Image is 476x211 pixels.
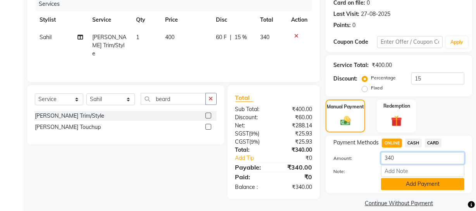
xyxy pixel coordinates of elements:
div: [PERSON_NAME] Touchup [35,123,101,131]
span: | [230,33,231,41]
span: CGST [235,138,250,145]
div: ₹25.93 [274,130,318,138]
span: Total [235,94,253,102]
span: [PERSON_NAME] Trim/Style [92,34,126,57]
span: ONLINE [382,139,402,148]
div: Net: [229,122,274,130]
div: ₹400.00 [372,61,392,69]
div: [PERSON_NAME] Trim/Style [35,112,104,120]
div: ₹340.00 [274,146,318,154]
div: ₹340.00 [274,163,318,172]
button: Apply [446,36,468,48]
div: ₹0 [274,172,318,182]
input: Add Note [381,165,464,177]
th: Stylist [35,11,88,29]
input: Search or Scan [141,93,206,105]
div: ₹0 [281,154,318,162]
span: Sahil [40,34,52,41]
div: Balance : [229,183,274,191]
label: Amount: [328,155,375,162]
span: 400 [165,34,174,41]
th: Action [286,11,312,29]
th: Disc [211,11,255,29]
span: 1 [136,34,139,41]
div: ( ) [229,138,274,146]
div: ₹25.93 [274,138,318,146]
input: Enter Offer / Coupon Code [377,36,443,48]
div: 0 [352,21,355,29]
th: Qty [131,11,160,29]
a: Add Tip [229,154,281,162]
div: Payable: [229,163,274,172]
div: ( ) [229,130,274,138]
span: 340 [260,34,269,41]
div: Points: [333,21,351,29]
div: ₹60.00 [274,113,318,122]
a: Continue Without Payment [327,199,471,208]
img: _gift.svg [388,114,405,128]
div: 27-08-2025 [361,10,390,18]
span: CARD [425,139,442,148]
label: Note: [328,168,375,175]
div: Last Visit: [333,10,359,18]
div: ₹340.00 [274,183,318,191]
div: ₹288.14 [274,122,318,130]
span: Payment Methods [333,139,379,147]
span: CASH [405,139,422,148]
span: 9% [251,139,259,145]
div: Coupon Code [333,38,377,46]
div: Paid: [229,172,274,182]
label: Fixed [371,84,383,91]
th: Price [160,11,211,29]
span: 60 F [216,33,227,41]
span: 15 % [235,33,247,41]
div: Discount: [229,113,274,122]
div: Service Total: [333,61,369,69]
div: ₹400.00 [274,105,318,113]
input: Amount [381,152,464,164]
img: _cash.svg [337,115,354,127]
th: Service [88,11,131,29]
span: SGST [235,130,249,137]
label: Manual Payment [327,103,364,110]
button: Add Payment [381,178,464,190]
label: Percentage [371,74,396,81]
div: Total: [229,146,274,154]
span: 9% [251,130,258,137]
th: Total [255,11,286,29]
label: Redemption [383,103,410,110]
div: Discount: [333,75,357,83]
div: Sub Total: [229,105,274,113]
